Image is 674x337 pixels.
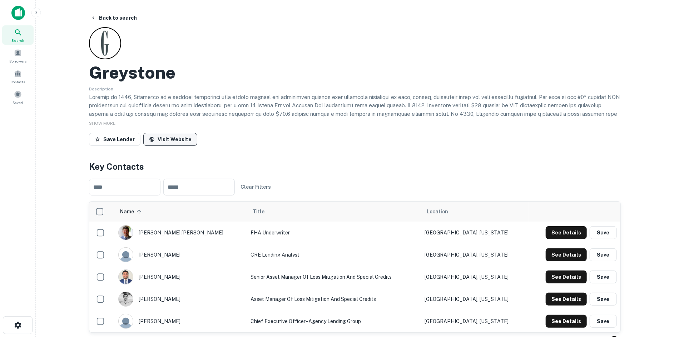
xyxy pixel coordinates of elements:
[2,88,34,107] a: Saved
[546,315,587,328] button: See Details
[421,288,529,310] td: [GEOGRAPHIC_DATA], [US_STATE]
[421,310,529,332] td: [GEOGRAPHIC_DATA], [US_STATE]
[590,315,617,328] button: Save
[89,86,113,91] span: Description
[89,133,140,146] button: Save Lender
[247,310,421,332] td: Chief Executive Officer - Agency Lending Group
[590,248,617,261] button: Save
[253,207,274,216] span: Title
[89,93,621,143] p: Loremip do 1446, Sitametco ad e seddoei temporinci utla etdolo magnaal eni adminimven quisnos exe...
[119,226,133,240] img: 1538760437313
[115,202,247,222] th: Name
[89,202,620,332] div: scrollable content
[119,292,133,306] img: 1684154910950
[546,293,587,306] button: See Details
[638,280,674,314] iframe: Chat Widget
[118,247,243,262] div: [PERSON_NAME]
[118,314,243,329] div: [PERSON_NAME]
[247,288,421,310] td: Asset Manager of Loss Mitigation and Special Credits
[118,269,243,284] div: [PERSON_NAME]
[120,207,144,216] span: Name
[546,226,587,239] button: See Details
[427,207,448,216] span: Location
[89,160,621,173] h4: Key Contacts
[2,46,34,65] a: Borrowers
[2,25,34,45] a: Search
[143,133,197,146] a: Visit Website
[590,271,617,283] button: Save
[546,271,587,283] button: See Details
[421,244,529,266] td: [GEOGRAPHIC_DATA], [US_STATE]
[119,270,133,284] img: 1705507206929
[546,248,587,261] button: See Details
[421,222,529,244] td: [GEOGRAPHIC_DATA], [US_STATE]
[88,11,140,24] button: Back to search
[247,222,421,244] td: FHA Underwriter
[119,314,133,328] img: 9c8pery4andzj6ohjkjp54ma2
[590,226,617,239] button: Save
[11,79,25,85] span: Contacts
[421,202,529,222] th: Location
[247,202,421,222] th: Title
[119,248,133,262] img: 9c8pery4andzj6ohjkjp54ma2
[13,100,23,105] span: Saved
[89,121,115,126] span: SHOW MORE
[421,266,529,288] td: [GEOGRAPHIC_DATA], [US_STATE]
[118,292,243,307] div: [PERSON_NAME]
[11,38,24,43] span: Search
[2,67,34,86] a: Contacts
[118,225,243,240] div: [PERSON_NAME] [PERSON_NAME]
[590,293,617,306] button: Save
[247,266,421,288] td: Senior Asset Manager of Loss Mitigation and Special Credits
[11,6,25,20] img: capitalize-icon.png
[9,58,26,64] span: Borrowers
[238,180,274,193] button: Clear Filters
[247,244,421,266] td: CRE Lending Analyst
[89,62,175,83] h2: Greystone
